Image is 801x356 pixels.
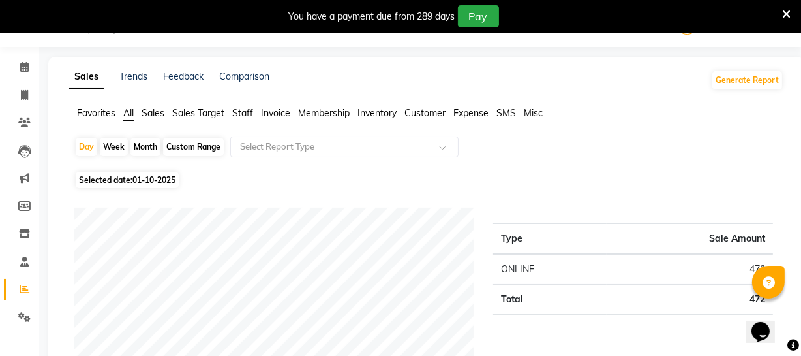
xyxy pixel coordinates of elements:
[130,138,160,156] div: Month
[219,71,269,82] a: Comparison
[76,138,97,156] div: Day
[76,172,179,188] span: Selected date:
[493,254,607,285] td: ONLINE
[172,107,224,119] span: Sales Target
[163,138,224,156] div: Custom Range
[404,107,446,119] span: Customer
[119,71,147,82] a: Trends
[453,107,489,119] span: Expense
[232,107,253,119] span: Staff
[524,107,543,119] span: Misc
[493,285,607,315] td: Total
[607,254,773,285] td: 472
[746,304,788,343] iframe: chat widget
[163,71,204,82] a: Feedback
[496,107,516,119] span: SMS
[607,224,773,255] th: Sale Amount
[493,224,607,255] th: Type
[261,107,290,119] span: Invoice
[458,5,499,27] button: Pay
[357,107,397,119] span: Inventory
[123,107,134,119] span: All
[77,107,115,119] span: Favorites
[142,107,164,119] span: Sales
[100,138,128,156] div: Week
[298,107,350,119] span: Membership
[712,71,782,89] button: Generate Report
[607,285,773,315] td: 472
[132,175,175,185] span: 01-10-2025
[289,10,455,24] div: You have a payment due from 289 days
[69,65,104,89] a: Sales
